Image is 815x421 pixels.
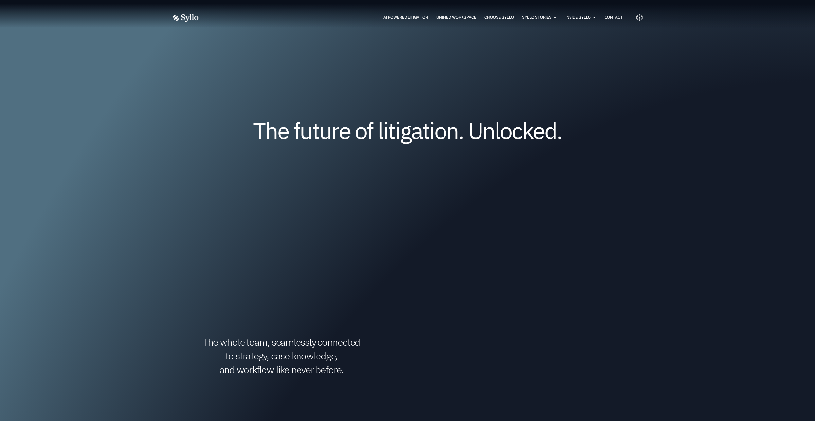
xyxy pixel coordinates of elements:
[605,14,623,20] a: Contact
[522,14,552,20] a: Syllo Stories
[484,14,514,20] a: Choose Syllo
[212,14,623,21] div: Menu Toggle
[172,14,199,22] img: white logo
[383,14,428,20] a: AI Powered Litigation
[172,335,391,376] h1: The whole team, seamlessly connected to strategy, case knowledge, and workflow like never before.
[436,14,476,20] a: Unified Workspace
[211,120,604,141] h1: The future of litigation. Unlocked.
[212,14,623,21] nav: Menu
[565,14,591,20] a: Inside Syllo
